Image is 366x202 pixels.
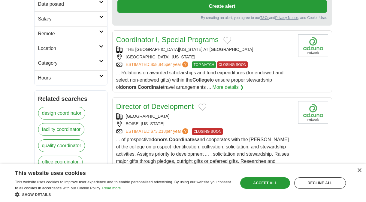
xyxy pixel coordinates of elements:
[260,16,269,20] a: T&Cs
[38,15,99,23] h2: Salary
[35,26,107,41] a: Remote
[357,168,361,173] div: Close
[150,129,166,134] span: $73,218
[120,85,136,90] strong: donors
[38,123,85,136] a: facility coordinator
[38,107,86,120] a: design coordinator
[192,77,210,82] strong: College
[116,46,293,53] div: THE [GEOGRAPHIC_DATA][US_STATE] AT [GEOGRAPHIC_DATA]
[15,191,231,197] div: Show details
[102,186,121,190] a: Read more, opens a new window
[150,62,166,67] span: $58,845
[275,16,298,20] a: Privacy Notice
[192,128,223,135] span: CLOSING SOON
[294,177,346,189] div: Decline all
[198,104,206,111] button: Add to favorite jobs
[35,11,107,26] a: Salary
[22,193,51,197] span: Show details
[38,74,99,82] h2: Hours
[138,85,163,90] strong: Coordinate
[116,54,293,60] div: [GEOGRAPHIC_DATA], [US_STATE]
[38,139,85,152] a: quality coordinator
[116,102,194,110] a: Director of Development
[117,15,327,20] div: By creating an alert, you agree to our and , and Cookie Use.
[38,156,83,168] a: office coordinator
[182,61,188,67] span: ?
[240,177,290,189] div: Accept all
[38,45,99,52] h2: Location
[182,128,188,134] span: ?
[116,70,284,90] span: ... Relations on awarded scholarships and fund expenditures (for endowed and select non-endowed g...
[38,1,99,8] h2: Date posted
[15,168,216,177] div: This website uses cookies
[35,56,107,70] a: Category
[38,60,99,67] h2: Category
[38,94,104,103] h2: Related searches
[126,61,190,68] a: ESTIMATED:$58,845per year?
[15,180,231,190] span: This website uses cookies to improve user experience and to enable personalised advertising. By u...
[298,101,328,124] img: Company logo
[35,70,107,85] a: Hours
[169,137,197,142] strong: Coordinates
[126,128,190,135] a: ESTIMATED:$73,218per year?
[213,84,244,91] a: More details ❯
[192,61,216,68] span: TOP MATCH
[38,30,99,37] h2: Remote
[298,34,328,57] img: Company logo
[151,137,168,142] strong: donors
[116,36,219,44] a: Coordinator I, Special Programs
[116,113,293,120] div: [GEOGRAPHIC_DATA]
[35,41,107,56] a: Location
[116,121,293,127] div: BOISE, [US_STATE]
[116,137,289,171] span: ... of prospective . and cooperates with the [PERSON_NAME] of the college on prospect identificat...
[217,61,248,68] span: CLOSING SOON
[223,37,231,44] button: Add to favorite jobs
